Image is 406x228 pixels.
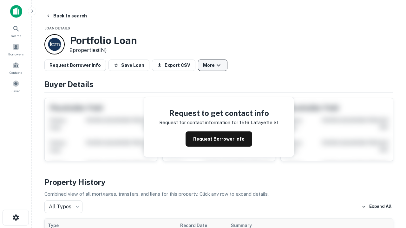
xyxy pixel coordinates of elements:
button: Expand All [360,202,393,212]
a: Borrowers [2,41,30,58]
div: All Types [44,200,82,213]
h4: Property History [44,176,393,188]
img: capitalize-icon.png [10,5,22,18]
p: 2 properties (IN) [70,47,137,54]
span: Search [11,33,21,38]
span: Contacts [10,70,22,75]
span: Loan Details [44,26,70,30]
button: Request Borrower Info [44,60,106,71]
button: Request Borrower Info [186,131,252,147]
p: Combined view of all mortgages, transfers, and liens for this property. Click any row to expand d... [44,190,393,198]
p: 1516 lafayette st [239,119,278,126]
button: Export CSV [152,60,195,71]
span: Borrowers [8,52,23,57]
h3: Portfolio Loan [70,35,137,47]
iframe: Chat Widget [374,177,406,208]
a: Contacts [2,59,30,76]
a: Saved [2,78,30,95]
h4: Buyer Details [44,79,393,90]
h4: Request to get contact info [159,107,278,119]
button: Save Loan [108,60,149,71]
a: Search [2,22,30,40]
p: Request for contact information for [159,119,238,126]
span: Saved [11,88,21,93]
button: More [198,60,227,71]
button: Back to search [43,10,89,22]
